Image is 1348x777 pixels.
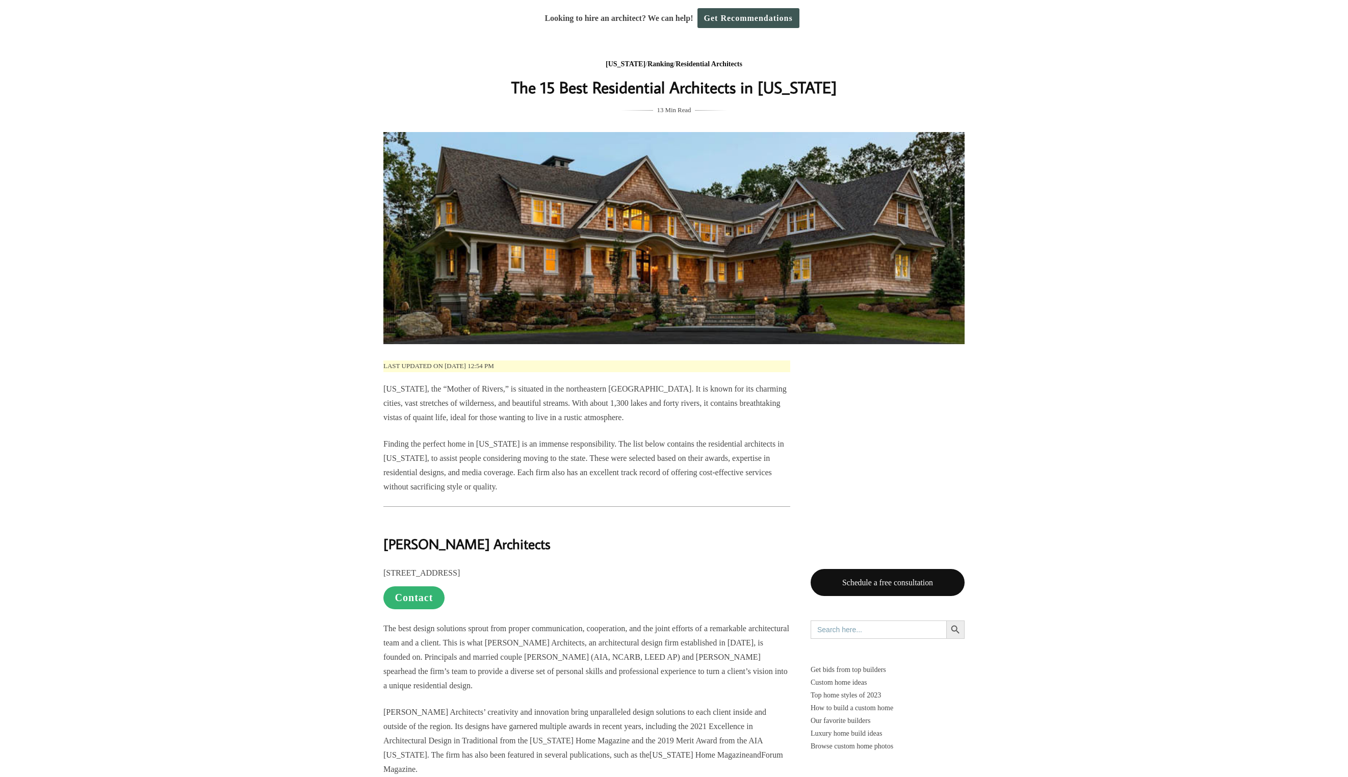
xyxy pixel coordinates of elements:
span: and [749,750,761,759]
a: Luxury home build ideas [811,727,965,740]
svg: Search [950,624,961,635]
p: Last updated on [DATE] 12:54 pm [383,360,790,372]
a: How to build a custom home [811,702,965,714]
b: [STREET_ADDRESS] [383,568,460,577]
span: [PERSON_NAME] Architects’ creativity and innovation bring unparalleled design solutions to each c... [383,708,766,759]
a: [US_STATE] [606,60,645,68]
input: Search here... [811,620,946,639]
a: Get Recommendations [697,8,799,28]
span: The best design solutions sprout from proper communication, cooperation, and the joint efforts of... [383,624,789,690]
span: 13 Min Read [657,105,691,116]
a: Browse custom home photos [811,740,965,753]
span: Finding the perfect home in [US_STATE] is an immense responsibility. The list below contains the ... [383,439,784,491]
a: Residential Architects [676,60,742,68]
h1: The 15 Best Residential Architects in [US_STATE] [471,75,877,99]
p: Get bids from top builders [811,663,965,676]
span: Forum Magazine. [383,750,783,773]
a: Schedule a free consultation [811,569,965,596]
span: [US_STATE], the “Mother of Rivers,” is situated in the northeastern [GEOGRAPHIC_DATA]. It is know... [383,384,787,422]
a: Custom home ideas [811,676,965,689]
span: [US_STATE] Home Magazine [650,750,749,759]
b: [PERSON_NAME] Architects [383,535,551,553]
a: Contact [383,586,445,609]
div: / / [471,58,877,71]
a: Ranking [647,60,673,68]
a: Top home styles of 2023 [811,689,965,702]
a: Our favorite builders [811,714,965,727]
